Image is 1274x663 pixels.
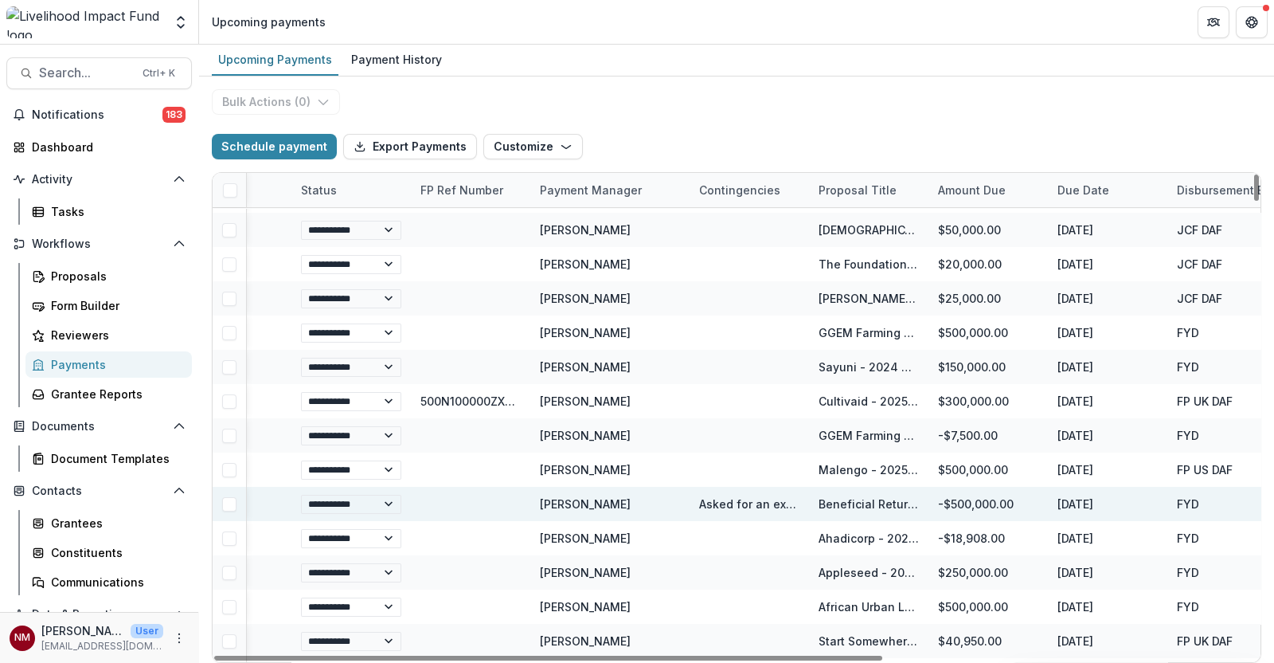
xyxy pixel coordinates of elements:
[540,496,631,512] div: [PERSON_NAME]
[1048,213,1167,247] div: [DATE]
[25,510,192,536] a: Grantees
[483,134,583,159] button: Customize
[928,487,1048,521] div: -$500,000.00
[25,445,192,472] a: Document Templates
[25,198,192,225] a: Tasks
[212,134,337,159] button: Schedule payment
[6,231,192,257] button: Open Workflows
[540,427,631,444] div: [PERSON_NAME]
[1177,222,1222,238] div: JCF DAF
[1048,624,1167,658] div: [DATE]
[170,6,192,38] button: Open entity switcher
[1048,316,1167,350] div: [DATE]
[6,6,163,38] img: Livelihood Impact Fund logo
[6,602,192,627] button: Open Data & Reporting
[819,633,919,649] div: Start Somewhere - 2025 Grant - TwistBlock Automation Tool
[411,182,513,198] div: FP Ref Number
[809,182,906,198] div: Proposal Title
[819,564,919,581] div: Appleseed - 2024-26 Grant - Lab & Fund
[819,359,919,375] div: Sayuni - 2024 Working Capital Facility
[1177,530,1199,547] div: FYD
[540,530,631,547] div: [PERSON_NAME]
[819,461,919,478] div: Malengo - 2025 Investment
[32,108,162,122] span: Notifications
[540,461,631,478] div: [PERSON_NAME]
[1177,393,1233,410] div: FP UK DAF
[170,629,189,648] button: More
[819,393,919,410] div: Cultivaid - 2025-27 Grant
[25,292,192,319] a: Form Builder
[1177,633,1233,649] div: FP UK DAF
[51,356,179,373] div: Payments
[928,418,1048,453] div: -$7,500.00
[540,633,631,649] div: [PERSON_NAME]
[819,222,919,238] div: [DEMOGRAPHIC_DATA] World Watch 2025
[928,173,1048,207] div: Amount Due
[928,453,1048,487] div: $500,000.00
[690,182,790,198] div: Contingencies
[819,427,919,444] div: GGEM Farming - [DATE]-[DATE] Loan
[819,290,919,307] div: [PERSON_NAME] World Disaster Relief 2025
[690,173,809,207] div: Contingencies
[291,173,411,207] div: Status
[1177,290,1222,307] div: JCF DAF
[1048,350,1167,384] div: [DATE]
[14,633,30,643] div: Njeri Muthuri
[819,598,919,615] div: African Urban Lab - Secondary Cities - 2024-27 Grant
[928,213,1048,247] div: $50,000.00
[32,173,166,186] span: Activity
[51,327,179,343] div: Reviewers
[131,624,163,638] p: User
[1048,182,1119,198] div: Due Date
[212,14,326,30] div: Upcoming payments
[928,247,1048,281] div: $20,000.00
[420,393,521,410] div: 500N100000ZXoYJIA1
[1048,247,1167,281] div: [DATE]
[6,414,192,439] button: Open Documents
[411,173,530,207] div: FP Ref Number
[1048,384,1167,418] div: [DATE]
[6,478,192,504] button: Open Contacts
[928,384,1048,418] div: $300,000.00
[809,173,928,207] div: Proposal Title
[1048,590,1167,624] div: [DATE]
[540,598,631,615] div: [PERSON_NAME]
[1048,281,1167,316] div: [DATE]
[530,182,651,198] div: Payment Manager
[530,173,690,207] div: Payment Manager
[25,569,192,595] a: Communications
[205,10,332,33] nav: breadcrumb
[1048,521,1167,555] div: [DATE]
[32,139,179,155] div: Dashboard
[51,268,179,284] div: Proposals
[819,324,919,341] div: GGEM Farming - 2024-26 Grant
[25,322,192,348] a: Reviewers
[345,45,448,76] a: Payment History
[1177,324,1199,341] div: FYD
[51,386,179,402] div: Grantee Reports
[1048,418,1167,453] div: [DATE]
[540,393,631,410] div: [PERSON_NAME]
[25,539,192,566] a: Constituents
[1177,427,1199,444] div: FYD
[928,624,1048,658] div: $40,950.00
[1198,6,1229,38] button: Partners
[51,574,179,590] div: Communications
[212,89,340,115] button: Bulk Actions (0)
[1048,173,1167,207] div: Due Date
[1177,256,1222,273] div: JCF DAF
[928,590,1048,624] div: $500,000.00
[32,420,166,433] span: Documents
[6,167,192,192] button: Open Activity
[1177,496,1199,512] div: FYD
[345,48,448,71] div: Payment History
[6,134,192,160] a: Dashboard
[25,263,192,289] a: Proposals
[1048,453,1167,487] div: [DATE]
[25,351,192,378] a: Payments
[1177,598,1199,615] div: FYD
[139,65,178,82] div: Ctrl + K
